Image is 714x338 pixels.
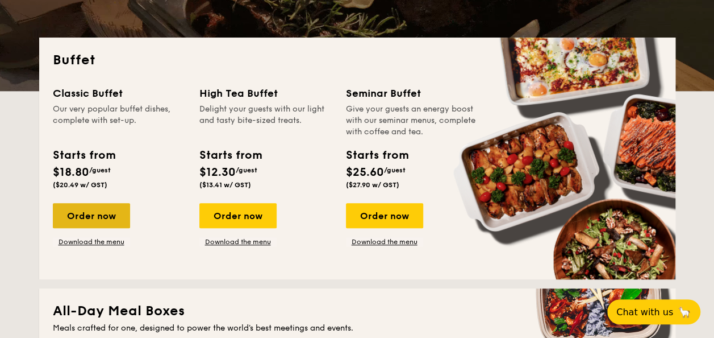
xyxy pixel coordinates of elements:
[199,181,251,189] span: ($13.41 w/ GST)
[199,203,277,228] div: Order now
[199,147,261,164] div: Starts from
[53,85,186,101] div: Classic Buffet
[199,237,277,246] a: Download the menu
[53,51,662,69] h2: Buffet
[616,307,673,318] span: Chat with us
[346,104,479,138] div: Give your guests an energy boost with our seminar menus, complete with coffee and tea.
[53,166,89,179] span: $18.80
[53,147,115,164] div: Starts from
[53,203,130,228] div: Order now
[346,203,423,228] div: Order now
[53,323,662,334] div: Meals crafted for one, designed to power the world's best meetings and events.
[199,104,332,138] div: Delight your guests with our light and tasty bite-sized treats.
[346,237,423,246] a: Download the menu
[53,104,186,138] div: Our very popular buffet dishes, complete with set-up.
[89,166,111,174] span: /guest
[384,166,406,174] span: /guest
[199,85,332,101] div: High Tea Buffet
[346,85,479,101] div: Seminar Buffet
[236,166,257,174] span: /guest
[346,181,399,189] span: ($27.90 w/ GST)
[607,299,700,324] button: Chat with us🦙
[678,306,691,319] span: 🦙
[346,166,384,179] span: $25.60
[53,181,107,189] span: ($20.49 w/ GST)
[346,147,408,164] div: Starts from
[53,237,130,246] a: Download the menu
[199,166,236,179] span: $12.30
[53,302,662,320] h2: All-Day Meal Boxes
